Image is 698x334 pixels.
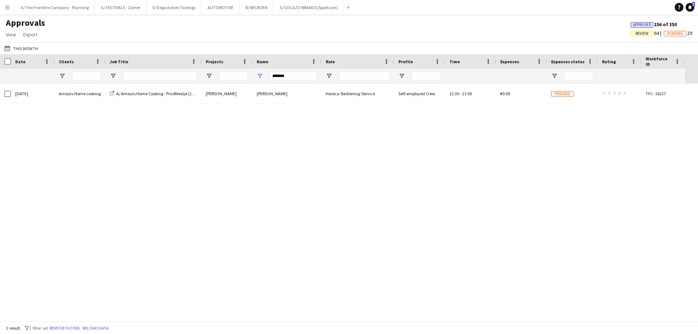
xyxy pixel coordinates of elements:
[219,72,248,80] input: Projects Filter Input
[398,73,405,79] button: Open Filter Menu
[59,59,74,64] span: Clients
[551,73,558,79] button: Open Filter Menu
[110,73,116,79] button: Open Filter Menu
[3,30,19,39] a: View
[398,59,413,64] span: Profile
[462,91,472,96] span: 21:00
[326,73,332,79] button: Open Filter Menu
[646,56,672,67] span: Workforce ID
[23,31,37,38] span: Export
[692,2,695,7] span: 7
[631,30,664,36] span: 64
[631,21,677,28] span: 156 of 350
[6,31,16,38] span: View
[551,59,585,64] span: Expenses status
[274,0,344,15] button: S/ GOLAZO BRANDS (Sportizon)
[252,84,321,104] div: [PERSON_NAME]
[240,0,274,15] button: B/ BEURZEN
[460,91,461,96] span: -
[326,59,335,64] span: Role
[110,59,128,64] span: Job Title
[686,3,694,12] a: 7
[20,30,40,39] a: Export
[206,73,212,79] button: Open Filter Menu
[551,91,574,97] span: Pending
[59,73,65,79] button: Open Filter Menu
[15,0,95,15] button: A/ The Frontline Company - Planning
[110,91,202,96] a: A/ Arnouts Home Cooking - Privéfeestje (11 pax)
[95,0,147,15] button: G/ FESTIVALS - Zomer
[667,31,683,36] span: Pending
[635,31,649,36] span: Review
[564,72,593,80] input: Expenses status Filter Input
[202,0,240,15] button: AUTOMOTIVE
[81,324,110,332] button: Reload data
[72,72,101,80] input: Clients Filter Input
[147,0,202,15] button: S/ Degustaties-Tastings
[257,73,263,79] button: Open Filter Menu
[29,325,48,331] span: 1 filter set
[398,91,435,96] span: Self-employed Crew
[123,72,197,80] input: Job Title Filter Input
[257,59,268,64] span: Name
[206,59,223,64] span: Projects
[500,91,510,96] span: €0.00
[602,59,616,64] span: Rating
[116,91,202,96] span: A/ Arnouts Home Cooking - Privéfeestje (11 pax)
[449,59,460,64] span: Time
[3,44,40,53] button: This Month
[412,72,441,80] input: Profile Filter Input
[15,59,25,64] span: Date
[321,84,394,104] div: Horeca: Bediening-Service
[48,324,81,332] button: Remove filters
[641,84,685,104] div: TFC -16227
[339,72,390,80] input: Role Filter Input
[201,84,252,104] div: [PERSON_NAME]
[500,59,519,64] span: Expenses
[55,84,105,104] div: Arnouts Home cooking
[664,30,692,36] span: 29
[449,91,459,96] span: 12:30
[11,84,55,104] div: [DATE]
[633,23,651,27] span: Approved
[270,72,317,80] input: Name Filter Input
